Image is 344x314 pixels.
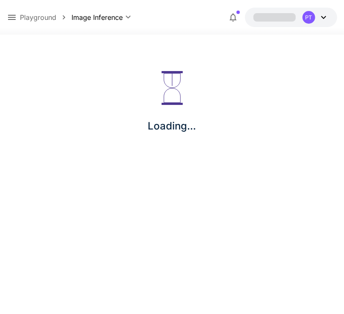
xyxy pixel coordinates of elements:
[20,12,56,22] a: Playground
[303,11,315,24] div: PT
[245,8,337,27] button: PT
[72,12,123,22] span: Image Inference
[148,118,196,134] p: Loading...
[20,12,72,22] nav: breadcrumb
